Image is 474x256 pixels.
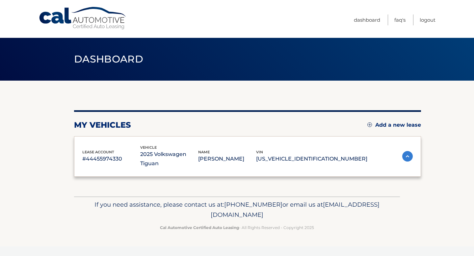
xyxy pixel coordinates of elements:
[140,145,157,150] span: vehicle
[198,154,256,164] p: [PERSON_NAME]
[39,7,127,30] a: Cal Automotive
[394,14,406,25] a: FAQ's
[82,150,114,154] span: lease account
[74,53,143,65] span: Dashboard
[224,201,282,208] span: [PHONE_NUMBER]
[74,120,131,130] h2: my vehicles
[354,14,380,25] a: Dashboard
[367,122,421,128] a: Add a new lease
[256,150,263,154] span: vin
[78,224,396,231] p: - All Rights Reserved - Copyright 2025
[420,14,435,25] a: Logout
[367,122,372,127] img: add.svg
[160,225,239,230] strong: Cal Automotive Certified Auto Leasing
[402,151,413,162] img: accordion-active.svg
[198,150,210,154] span: name
[78,199,396,220] p: If you need assistance, please contact us at: or email us at
[256,154,367,164] p: [US_VEHICLE_IDENTIFICATION_NUMBER]
[140,150,198,168] p: 2025 Volkswagen Tiguan
[82,154,140,164] p: #44455974330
